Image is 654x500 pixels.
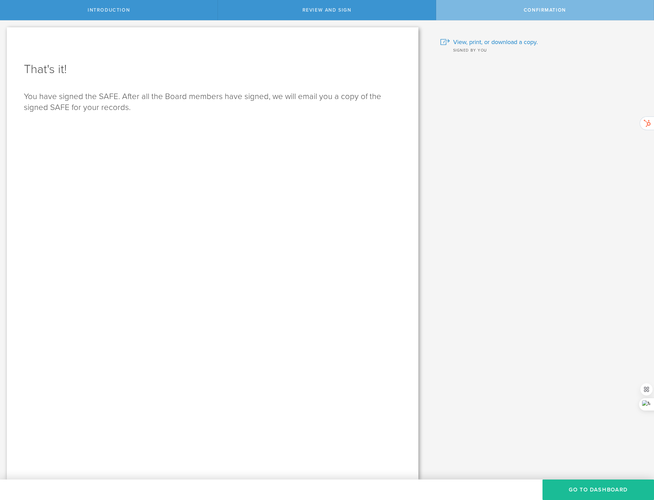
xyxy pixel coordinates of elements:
[524,7,566,13] span: Confirmation
[453,38,538,46] span: View, print, or download a copy.
[440,46,644,53] div: Signed by You
[542,480,654,500] button: Go to Dashboard
[302,7,352,13] span: Review and Sign
[88,7,130,13] span: Introduction
[24,91,401,113] p: You have signed the SAFE. After all the Board members have signed, we will email you a copy of th...
[24,61,401,78] h1: That's it!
